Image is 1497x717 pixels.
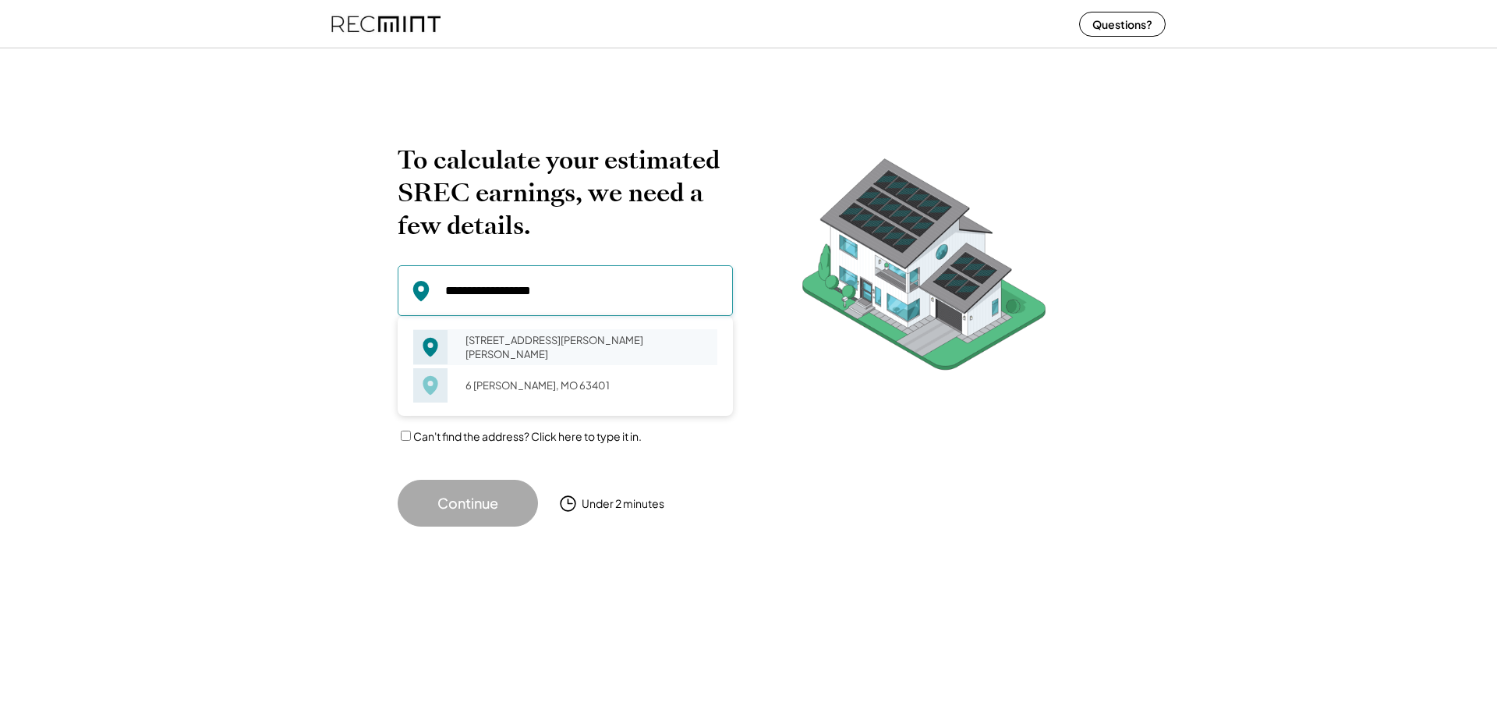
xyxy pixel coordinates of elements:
label: Can't find the address? Click here to type it in. [413,429,642,443]
div: [STREET_ADDRESS][PERSON_NAME][PERSON_NAME] [455,329,717,365]
div: Under 2 minutes [582,496,664,512]
div: 6 [PERSON_NAME], MO 63401 [455,374,717,396]
h2: To calculate your estimated SREC earnings, we need a few details. [398,144,733,242]
img: RecMintArtboard%207.png [772,144,1076,394]
button: Questions? [1079,12,1166,37]
button: Continue [398,480,538,527]
img: recmint-logotype%403x%20%281%29.jpeg [331,3,441,44]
